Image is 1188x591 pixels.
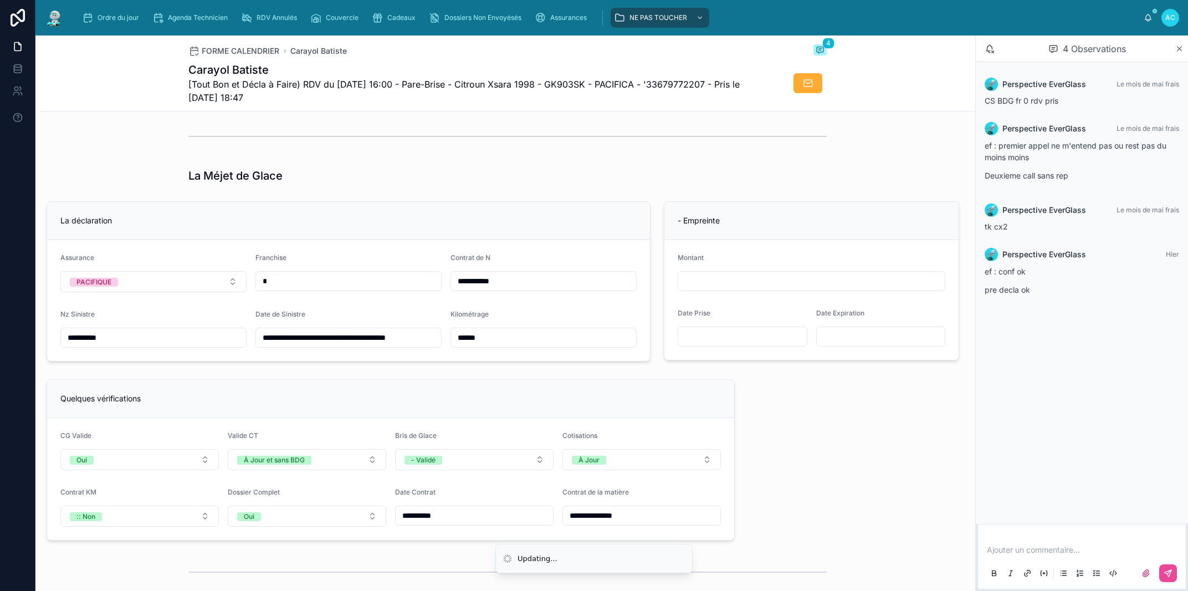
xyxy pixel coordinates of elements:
[562,488,629,496] span: Contrat de la matière
[149,8,235,28] a: Agenda Technicien
[326,13,359,22] span: Couvercle
[395,449,554,470] button: Bouton de sélection
[816,309,864,317] span: Date Expiration
[188,168,283,184] h1: La Méjet de Glace
[98,13,139,22] span: Ordre du jour
[244,512,254,521] div: Oui
[1002,249,1086,260] span: Perspective EverGlass
[60,271,247,292] button: Bouton de sélection
[307,8,366,28] a: Couvercle
[368,8,423,28] a: Cadeaux
[1165,13,1175,22] span: AC
[257,13,297,22] span: RDV Annulés
[813,44,827,58] button: 4
[985,96,1058,105] span: CS BDG fr 0 rdv pris
[44,9,64,27] img: Logo de l'application
[1002,123,1086,134] span: Perspective EverGlass
[202,45,279,57] span: FORME CALENDRIER
[79,8,147,28] a: Ordre du jour
[255,253,286,262] span: Franchise
[228,488,280,496] span: Dossier Complet
[629,13,687,22] span: NE PAS TOUCHER
[1002,205,1086,216] span: Perspective EverGlass
[244,456,305,465] div: À Jour et sans BDG
[985,170,1179,181] p: Deuxieme call sans rep
[822,38,834,49] span: 4
[1117,80,1179,88] span: Le mois de mai frais
[1117,206,1179,214] span: Le mois de mai frais
[450,310,489,318] span: Kilométrage
[611,8,709,28] a: NE PAS TOUCHER
[76,456,87,465] div: Oui
[387,13,416,22] span: Cadeaux
[562,449,721,470] button: Bouton de sélection
[678,309,710,317] span: Date Prise
[60,431,91,440] span: CG Valide
[411,456,436,465] div: - Validé
[1117,124,1179,133] span: Le mois de mai frais
[985,222,1008,231] span: tk cx2
[76,278,111,287] div: PACIFIQUE
[444,13,521,22] span: Dossiers Non Envoyésés
[228,506,386,527] button: Bouton de sélection
[290,45,347,57] a: Carayol Batiste
[531,8,595,28] a: Assurances
[168,13,228,22] span: Agenda Technicien
[228,449,386,470] button: Bouton de sélection
[985,284,1179,295] p: pre decla ok
[450,253,490,262] span: Contrat de N
[188,78,744,104] span: [Tout Bon et Décla à Faire) RDV du [DATE] 16:00 - Pare-Brise - Citroun Xsara 1998 - GK903SK - PAC...
[73,6,1144,30] div: contenu glissant
[1166,250,1179,258] span: Hier
[395,488,436,496] span: Date Contrat
[188,45,279,57] a: FORME CALENDRIER
[550,13,587,22] span: Assurances
[678,253,704,262] span: Montant
[76,512,95,521] div: :: Non
[60,488,96,496] span: Contrat KM
[188,62,744,78] h1: Carayol Batiste
[238,8,305,28] a: RDV Annulés
[426,8,529,28] a: Dossiers Non Envoyésés
[60,310,95,318] span: Nz Sinistre
[1002,79,1086,90] span: Perspective EverGlass
[60,506,219,527] button: Bouton de sélection
[228,431,258,440] span: Valide CT
[985,140,1179,163] p: ef : premier appel ne m'entend pas ou rest pas du moins moins
[60,449,219,470] button: Bouton de sélection
[60,394,141,403] span: Quelques vérifications
[255,310,305,318] span: Date de Sinistre
[60,216,112,225] span: La déclaration
[395,431,437,440] span: Bris de Glace
[678,216,720,225] span: - Empreinte
[578,456,600,465] div: À Jour
[1063,42,1126,55] span: 4 Observations
[985,266,1179,277] p: ef : conf ok
[562,431,597,440] span: Cotisations
[518,553,557,564] div: Updating...
[60,253,94,262] span: Assurance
